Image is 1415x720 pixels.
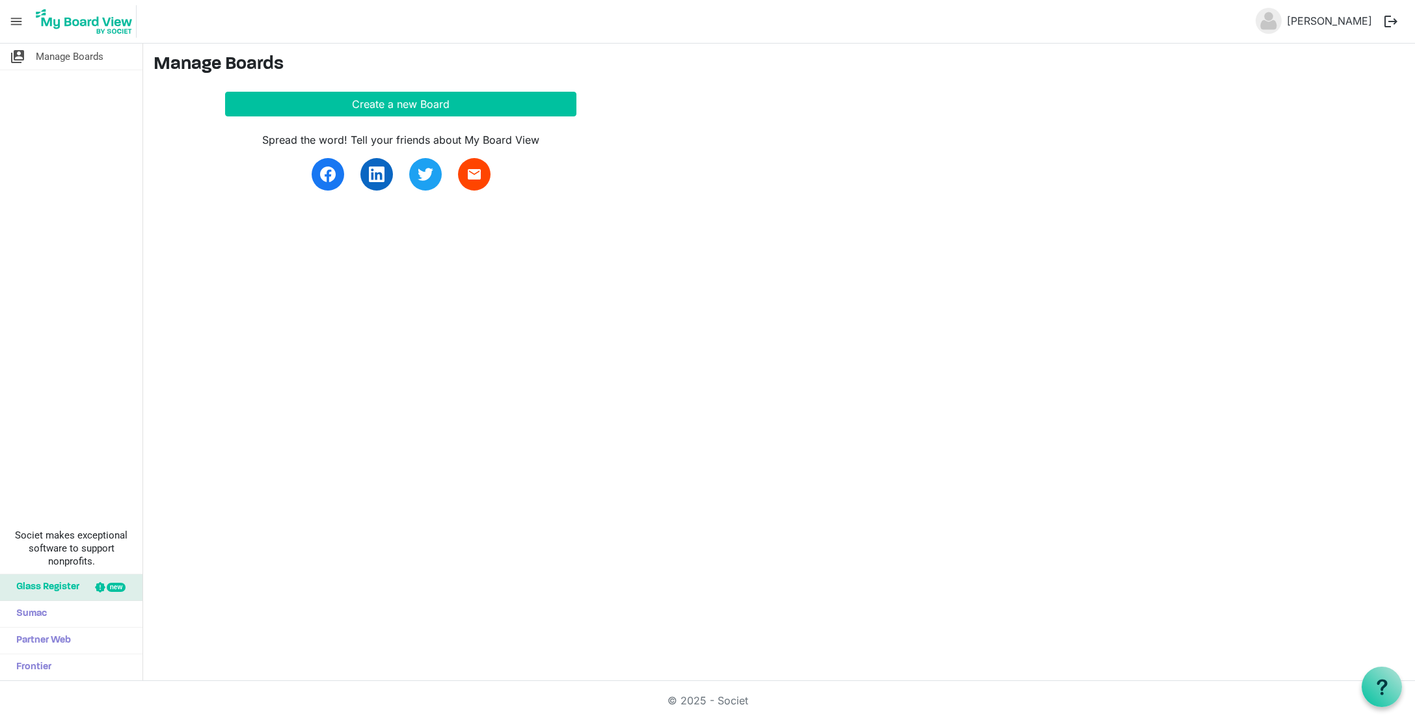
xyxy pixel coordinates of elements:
[32,5,142,38] a: My Board View Logo
[225,92,576,116] button: Create a new Board
[458,158,491,191] a: email
[10,574,79,600] span: Glass Register
[36,44,103,70] span: Manage Boards
[6,529,137,568] span: Societ makes exceptional software to support nonprofits.
[4,9,29,34] span: menu
[369,167,384,182] img: linkedin.svg
[1377,8,1405,35] button: logout
[154,54,1405,76] h3: Manage Boards
[1256,8,1282,34] img: no-profile-picture.svg
[466,167,482,182] span: email
[667,694,748,707] a: © 2025 - Societ
[107,583,126,592] div: new
[10,654,51,680] span: Frontier
[10,44,25,70] span: switch_account
[32,5,137,38] img: My Board View Logo
[320,167,336,182] img: facebook.svg
[10,601,47,627] span: Sumac
[225,132,576,148] div: Spread the word! Tell your friends about My Board View
[10,628,71,654] span: Partner Web
[418,167,433,182] img: twitter.svg
[1282,8,1377,34] a: [PERSON_NAME]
